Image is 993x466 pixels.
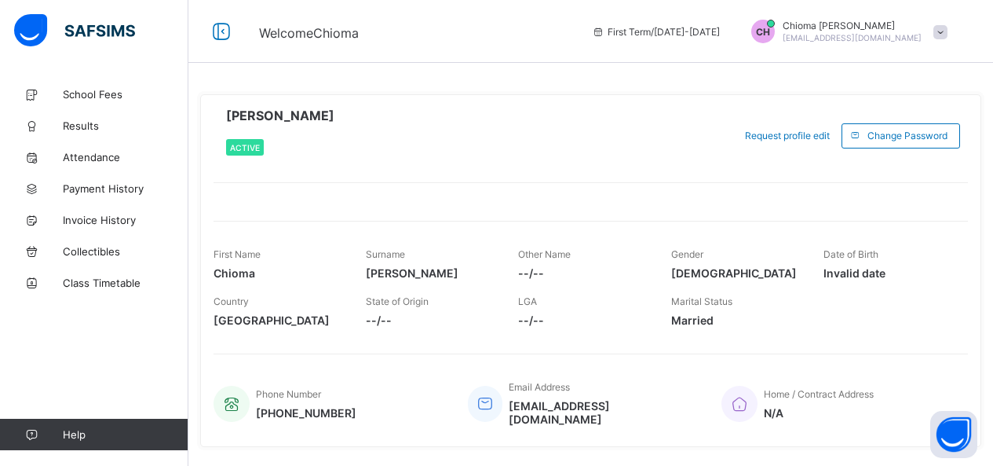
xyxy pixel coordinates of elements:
[736,20,955,43] div: ChiomaOkoh
[509,381,570,393] span: Email Address
[63,151,188,163] span: Attendance
[230,143,260,152] span: Active
[764,388,874,400] span: Home / Contract Address
[63,428,188,441] span: Help
[518,248,571,260] span: Other Name
[671,248,703,260] span: Gender
[63,277,188,289] span: Class Timetable
[366,314,495,327] span: --/--
[63,182,188,195] span: Payment History
[226,108,334,123] span: [PERSON_NAME]
[671,266,800,280] span: [DEMOGRAPHIC_DATA]
[671,314,800,327] span: Married
[867,130,947,141] span: Change Password
[509,399,698,426] span: [EMAIL_ADDRESS][DOMAIN_NAME]
[518,266,647,280] span: --/--
[823,266,952,280] span: Invalid date
[214,248,261,260] span: First Name
[214,295,249,307] span: Country
[63,119,188,132] span: Results
[592,26,720,38] span: session/term information
[214,266,342,280] span: Chioma
[764,406,874,420] span: N/A
[63,88,188,101] span: School Fees
[256,406,356,420] span: [PHONE_NUMBER]
[63,214,188,226] span: Invoice History
[823,248,878,260] span: Date of Birth
[930,411,977,458] button: Open asap
[518,314,647,327] span: --/--
[366,295,429,307] span: State of Origin
[518,295,537,307] span: LGA
[783,33,922,42] span: [EMAIL_ADDRESS][DOMAIN_NAME]
[671,295,732,307] span: Marital Status
[366,248,405,260] span: Surname
[214,314,342,327] span: [GEOGRAPHIC_DATA]
[783,20,922,31] span: Chioma [PERSON_NAME]
[256,388,321,400] span: Phone Number
[259,25,359,41] span: Welcome Chioma
[745,130,830,141] span: Request profile edit
[14,14,135,47] img: safsims
[756,26,770,38] span: CH
[63,245,188,258] span: Collectibles
[366,266,495,280] span: [PERSON_NAME]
